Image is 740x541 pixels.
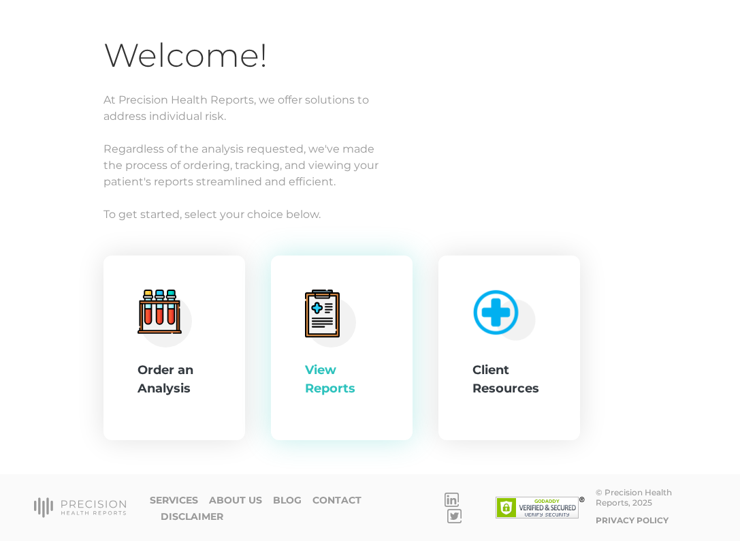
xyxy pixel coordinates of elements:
p: To get started, select your choice below. [103,206,637,223]
a: Privacy Policy [596,515,669,525]
p: At Precision Health Reports, we offer solutions to address individual risk. [103,92,637,125]
div: Order an Analysis [138,361,211,398]
div: © Precision Health Reports, 2025 [596,487,706,508]
a: Disclaimer [161,511,223,523]
img: client-resource.c5a3b187.png [466,283,536,341]
div: Client Resources [472,361,546,398]
a: Services [150,495,198,506]
img: SSL site seal - click to verify [496,497,585,519]
a: Blog [273,495,302,506]
div: View Reports [305,361,379,398]
a: About Us [209,495,262,506]
a: Contact [312,495,361,506]
p: Regardless of the analysis requested, we've made the process of ordering, tracking, and viewing y... [103,141,637,190]
h1: Welcome! [103,35,637,76]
